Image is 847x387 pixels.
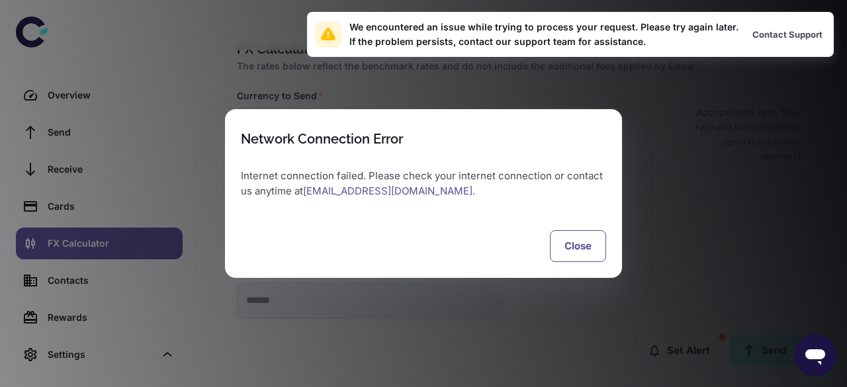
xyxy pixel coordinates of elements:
button: Close [550,230,606,262]
div: We encountered an issue while trying to process your request. Please try again later. If the prob... [349,20,738,49]
button: Contact Support [749,24,826,44]
p: Internet connection failed. Please check your internet connection or contact us anytime at . [241,169,606,198]
iframe: Button to launch messaging window [794,334,836,376]
div: Network Connection Error [241,131,403,147]
a: [EMAIL_ADDRESS][DOMAIN_NAME] [303,185,472,197]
